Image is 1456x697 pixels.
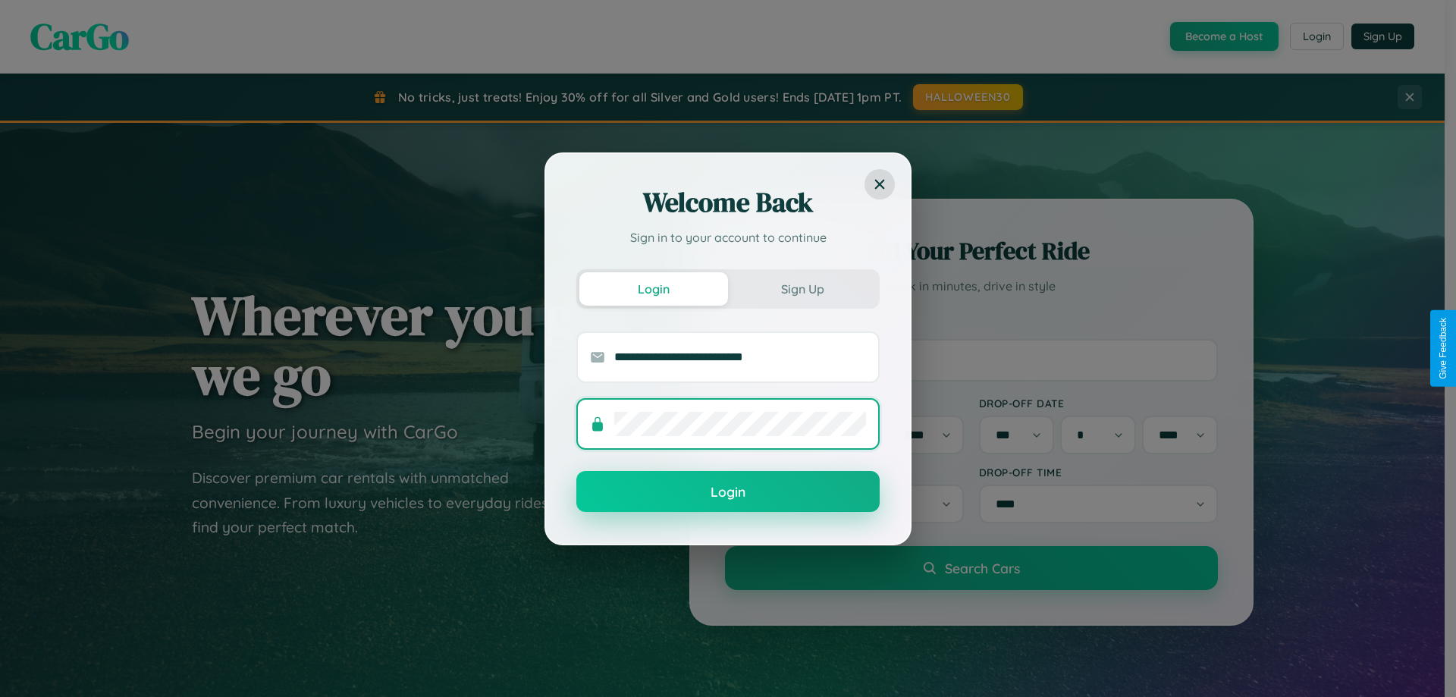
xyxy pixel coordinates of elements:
p: Sign in to your account to continue [576,228,880,246]
button: Login [576,471,880,512]
div: Give Feedback [1438,318,1448,379]
h2: Welcome Back [576,184,880,221]
button: Sign Up [728,272,877,306]
button: Login [579,272,728,306]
